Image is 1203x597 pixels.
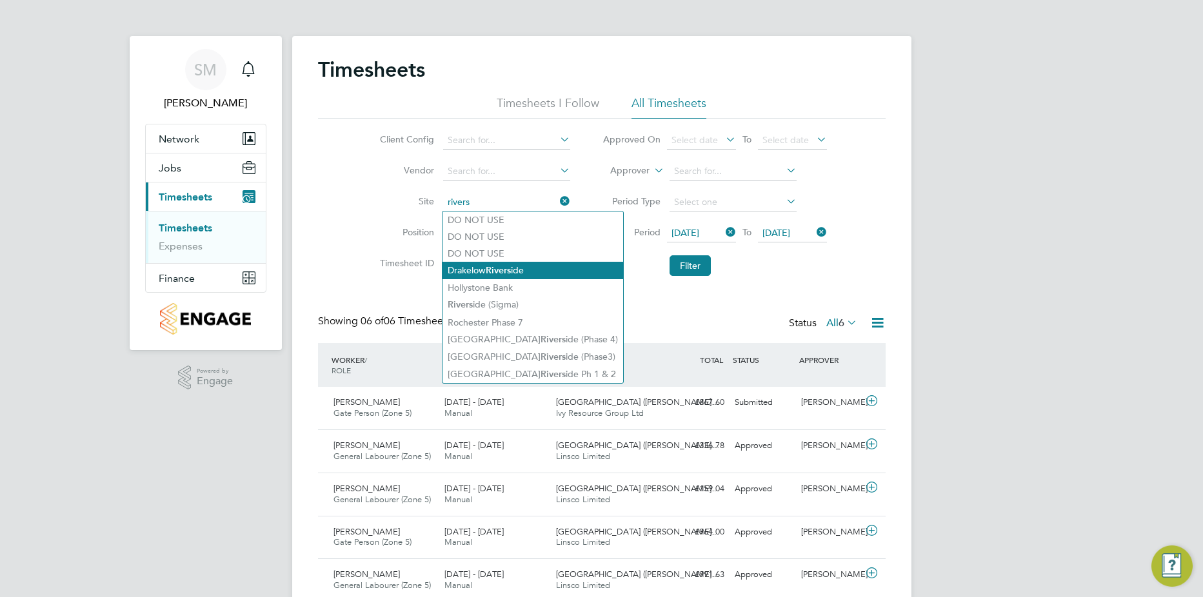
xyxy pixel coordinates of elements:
[730,564,797,585] div: Approved
[739,131,755,148] span: To
[444,526,504,537] span: [DATE] - [DATE]
[146,182,266,211] button: Timesheets
[671,134,718,146] span: Select date
[739,224,755,240] span: To
[444,536,472,547] span: Manual
[789,315,860,333] div: Status
[333,526,400,537] span: [PERSON_NAME]
[333,451,431,462] span: General Labourer (Zone 5)
[730,522,797,543] div: Approved
[376,164,434,176] label: Vendor
[332,365,351,375] span: ROLE
[443,193,570,211] input: Search for...
[762,134,809,146] span: Select date
[364,355,367,365] span: /
[556,396,720,407] span: [GEOGRAPHIC_DATA] ([PERSON_NAME]…
[602,133,661,145] label: Approved On
[376,226,434,238] label: Position
[796,392,863,413] div: [PERSON_NAME]
[839,317,844,329] span: 6
[444,580,472,591] span: Manual
[146,124,266,153] button: Network
[631,95,706,119] li: All Timesheets
[444,451,472,462] span: Manual
[194,61,217,78] span: SM
[486,265,511,276] b: Rivers
[439,348,551,382] div: PERIOD
[442,228,623,245] li: DO NOT USE
[796,435,863,456] div: [PERSON_NAME]
[556,526,720,537] span: [GEOGRAPHIC_DATA] ([PERSON_NAME]…
[556,580,610,591] span: Linsco Limited
[730,348,797,371] div: STATUS
[159,222,212,234] a: Timesheets
[1151,545,1193,587] button: Engage Resource Center
[333,494,431,505] span: General Labourer (Zone 5)
[159,133,199,145] span: Network
[497,95,599,119] li: Timesheets I Follow
[444,407,472,418] span: Manual
[443,132,570,150] input: Search for...
[444,494,472,505] span: Manual
[442,262,623,279] li: Drakelow ide
[796,348,863,371] div: APPROVER
[160,303,251,335] img: countryside-properties-logo-retina.png
[671,227,699,239] span: [DATE]
[130,36,282,350] nav: Main navigation
[541,369,566,380] b: Rivers
[376,133,434,145] label: Client Config
[442,314,623,331] li: Rochester Phase 7
[796,522,863,543] div: [PERSON_NAME]
[700,355,723,365] span: TOTAL
[730,435,797,456] div: Approved
[592,164,650,177] label: Approver
[159,162,181,174] span: Jobs
[333,569,400,580] span: [PERSON_NAME]
[159,272,195,284] span: Finance
[602,226,661,238] label: Period
[556,569,720,580] span: [GEOGRAPHIC_DATA] ([PERSON_NAME]…
[556,483,720,494] span: [GEOGRAPHIC_DATA] ([PERSON_NAME]…
[178,366,233,390] a: Powered byEngage
[556,536,610,547] span: Linsco Limited
[796,478,863,500] div: [PERSON_NAME]
[670,193,797,211] input: Select one
[448,299,473,310] b: Rivers
[602,195,661,207] label: Period Type
[146,211,266,263] div: Timesheets
[145,95,266,111] span: Sarah Moorcroft
[361,315,451,328] span: 06 Timesheets
[556,407,644,418] span: Ivy Resource Group Ltd
[442,211,623,228] li: DO NOT USE
[444,440,504,451] span: [DATE] - [DATE]
[541,351,566,362] b: Rivers
[670,255,711,276] button: Filter
[333,536,412,547] span: Gate Person (Zone 5)
[333,396,400,407] span: [PERSON_NAME]
[328,348,440,382] div: WORKER
[442,279,623,296] li: Hollystone Bank
[662,564,730,585] div: £991.63
[541,334,566,345] b: Rivers
[444,396,504,407] span: [DATE] - [DATE]
[662,392,730,413] div: £867.60
[443,162,570,181] input: Search for...
[444,483,504,494] span: [DATE] - [DATE]
[826,317,857,329] label: All
[376,195,434,207] label: Site
[662,478,730,500] div: £159.04
[333,580,431,591] span: General Labourer (Zone 5)
[444,569,504,580] span: [DATE] - [DATE]
[730,478,797,500] div: Approved
[762,227,790,239] span: [DATE]
[556,451,610,462] span: Linsco Limited
[145,303,266,335] a: Go to home page
[197,366,233,377] span: Powered by
[333,440,400,451] span: [PERSON_NAME]
[318,57,425,83] h2: Timesheets
[442,348,623,366] li: [GEOGRAPHIC_DATA] ide (Phase3)
[361,315,384,328] span: 06 of
[197,376,233,387] span: Engage
[376,257,434,269] label: Timesheet ID
[159,191,212,203] span: Timesheets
